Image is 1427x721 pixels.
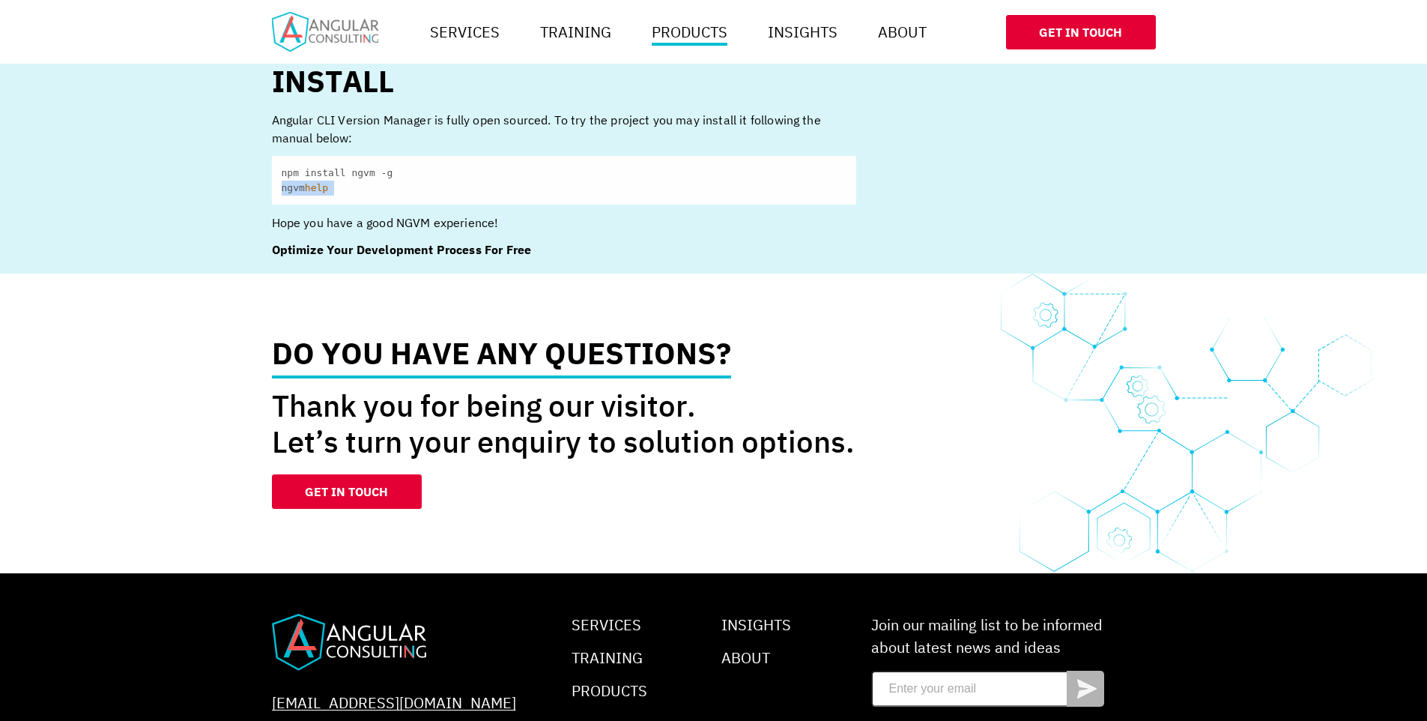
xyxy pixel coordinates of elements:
[721,648,770,668] a: About
[272,66,856,96] h2: Install
[572,615,641,635] a: Services
[572,681,647,701] a: Products
[272,338,731,378] h2: Do you have any questions?
[424,17,506,47] a: Services
[272,12,378,52] img: Home
[1006,15,1156,49] a: Get In Touch
[871,614,1104,707] form: Newsletter
[534,17,617,47] a: Training
[272,111,856,147] p: Angular CLI Version Manager is fully open sourced. To try the project you may install it followin...
[572,648,643,668] a: Training
[272,614,426,671] img: Home
[721,615,791,635] a: Insights
[871,614,1104,659] p: Join our mailing list to be informed about latest news and ideas
[272,474,422,509] a: Get In Touch
[1067,671,1104,707] button: Subscribe
[646,17,733,47] a: Products
[272,242,532,257] strong: Optimize Your Development Process For Free
[305,182,328,193] span: help
[272,156,856,205] code: npm install ngvm -g ngvm
[272,387,856,459] p: Thank you for being our visitor. Let’s turn your enquiry to solution options.
[871,671,1067,707] input: Enter your email
[762,17,843,47] a: Insights
[272,214,856,232] p: Hope you have a good NGVM experience!
[272,692,516,714] a: [EMAIL_ADDRESS][DOMAIN_NAME]
[872,17,933,47] a: About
